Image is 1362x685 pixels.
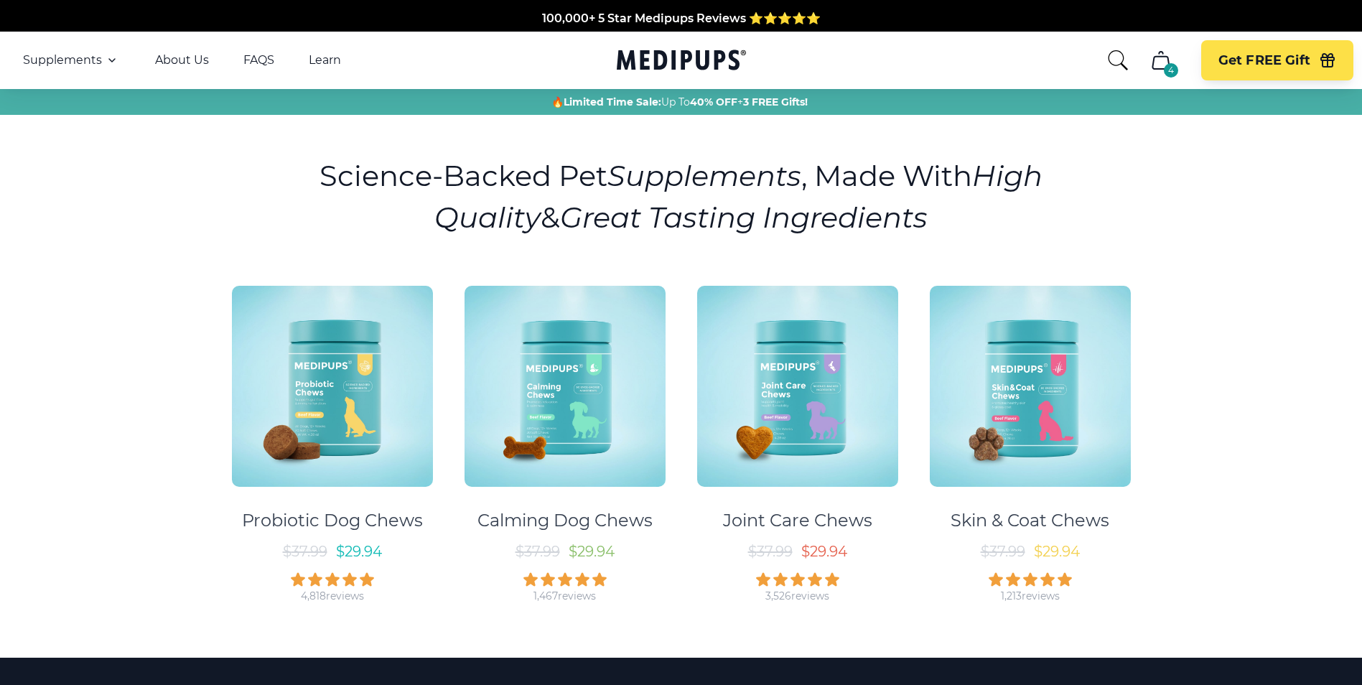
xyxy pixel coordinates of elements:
[723,510,872,531] div: Joint Care Chews
[533,590,596,603] div: 1,467 reviews
[23,53,102,67] span: Supplements
[242,510,423,531] div: Probiotic Dog Chews
[243,53,274,67] a: FAQS
[516,543,560,560] span: $ 37.99
[748,543,793,560] span: $ 37.99
[981,543,1025,560] span: $ 37.99
[765,590,829,603] div: 3,526 reviews
[1106,49,1129,72] button: search
[1001,590,1060,603] div: 1,213 reviews
[930,286,1131,487] img: Skin & Coat Chews - Medipups
[1034,543,1080,560] span: $ 29.94
[617,47,746,76] a: Medipups
[223,273,442,603] a: Probiotic Dog Chews - MedipupsProbiotic Dog Chews$37.99$29.944,818reviews
[283,543,327,560] span: $ 37.99
[465,286,666,487] img: Calming Dog Chews - Medipups
[477,510,653,531] div: Calming Dog Chews
[688,273,908,603] a: Joint Care Chews - MedipupsJoint Care Chews$37.99$29.943,526reviews
[1201,40,1353,80] button: Get FREE Gift
[697,286,898,487] img: Joint Care Chews - Medipups
[1164,63,1178,78] div: 4
[155,53,209,67] a: About Us
[336,543,382,560] span: $ 29.94
[301,590,364,603] div: 4,818 reviews
[801,543,847,560] span: $ 29.94
[1218,52,1310,69] span: Get FREE Gift
[262,155,1101,238] h1: Science-Backed Pet , Made With &
[951,510,1109,531] div: Skin & Coat Chews
[442,28,920,42] span: Made In The [GEOGRAPHIC_DATA] from domestic & globally sourced ingredients
[309,53,341,67] a: Learn
[1144,43,1178,78] button: cart
[607,158,801,193] i: Supplements
[551,95,808,109] span: 🔥 Up To +
[455,273,675,603] a: Calming Dog Chews - MedipupsCalming Dog Chews$37.99$29.941,467reviews
[23,52,121,69] button: Supplements
[569,543,615,560] span: $ 29.94
[542,11,821,24] span: 100,000+ 5 Star Medipups Reviews ⭐️⭐️⭐️⭐️⭐️
[920,273,1140,603] a: Skin & Coat Chews - MedipupsSkin & Coat Chews$37.99$29.941,213reviews
[560,200,928,235] i: Great Tasting Ingredients
[232,286,433,487] img: Probiotic Dog Chews - Medipups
